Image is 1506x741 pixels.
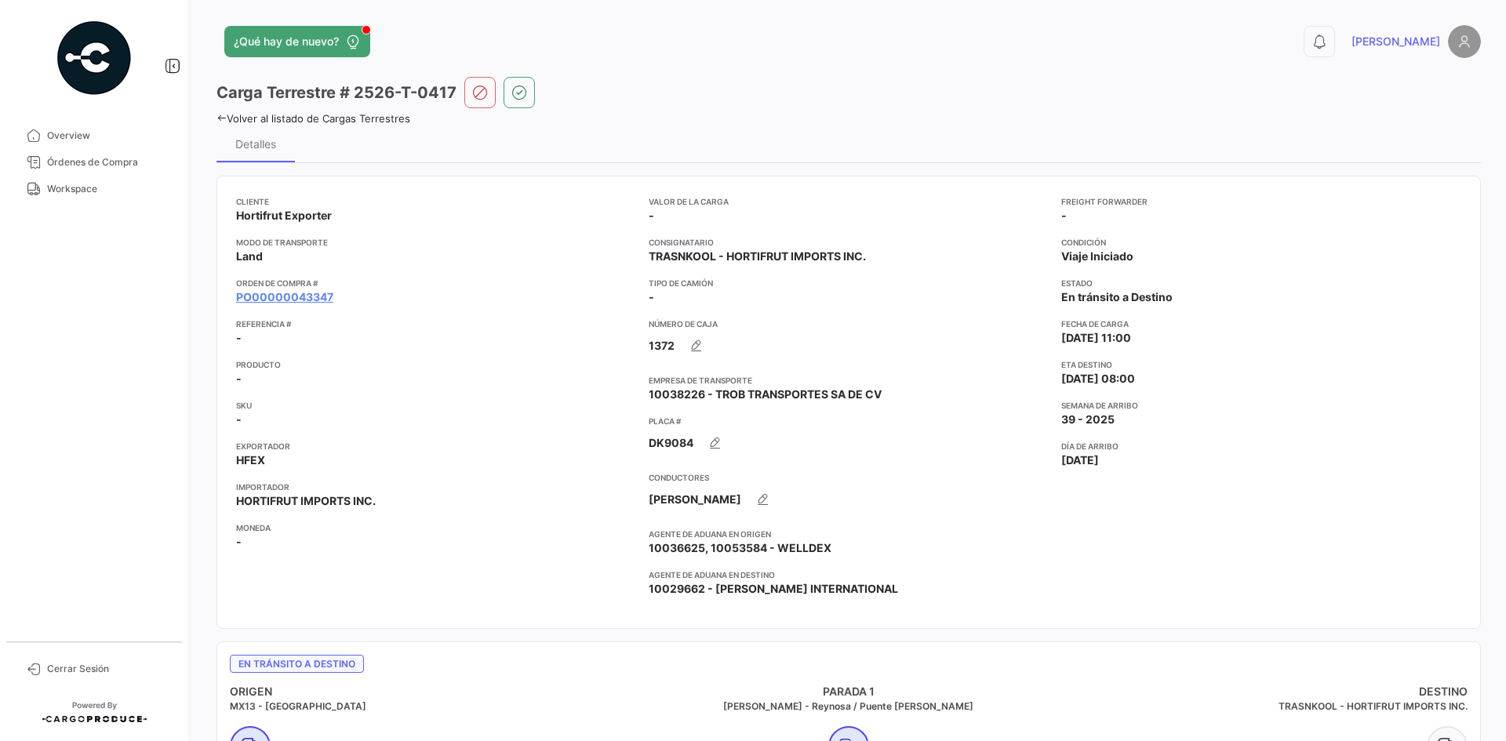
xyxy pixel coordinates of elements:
[1448,25,1481,58] img: placeholder-user.png
[1061,318,1461,330] app-card-info-title: Fecha de carga
[1351,34,1440,49] span: [PERSON_NAME]
[1055,699,1468,714] h5: TRASNKOOL - HORTIFRUT IMPORTS INC.
[1061,208,1067,223] span: -
[649,471,1049,484] app-card-info-title: Conductores
[649,387,882,402] span: 10038226 - TROB TRANSPORTES SA DE CV
[236,358,636,371] app-card-info-title: Producto
[236,277,636,289] app-card-info-title: Orden de Compra #
[216,112,410,125] a: Volver al listado de Cargas Terrestres
[1061,195,1461,208] app-card-info-title: Freight Forwarder
[236,521,636,534] app-card-info-title: Moneda
[47,155,169,169] span: Órdenes de Compra
[224,26,370,57] button: ¿Qué hay de nuevo?
[236,452,265,468] span: HFEX
[236,412,242,427] span: -
[13,176,176,202] a: Workspace
[649,195,1049,208] app-card-info-title: Valor de la Carga
[1061,440,1461,452] app-card-info-title: Día de Arribo
[230,684,642,699] h4: ORIGEN
[1061,371,1135,387] span: [DATE] 08:00
[649,208,654,223] span: -
[236,208,332,223] span: Hortifrut Exporter
[649,338,675,354] span: 1372
[236,371,242,387] span: -
[649,318,1049,330] app-card-info-title: Número de Caja
[649,415,1049,427] app-card-info-title: Placa #
[649,568,1049,581] app-card-info-title: Agente de Aduana en Destino
[216,82,457,104] h3: Carga Terrestre # 2526-T-0417
[236,330,242,346] span: -
[649,540,831,556] span: 10036625, 10053584 - WELLDEX
[230,699,642,714] h5: MX13 - [GEOGRAPHIC_DATA]
[236,289,333,305] a: PO00000043347
[649,289,654,305] span: -
[642,699,1055,714] h5: [PERSON_NAME] - Reynosa / Puente [PERSON_NAME]
[47,129,169,143] span: Overview
[1061,277,1461,289] app-card-info-title: Estado
[649,528,1049,540] app-card-info-title: Agente de Aduana en Origen
[1061,452,1099,468] span: [DATE]
[642,684,1055,699] h4: PARADA 1
[1453,688,1490,725] iframe: Intercom live chat
[649,249,866,264] span: TRASNKOOL - HORTIFRUT IMPORTS INC.
[234,34,339,49] span: ¿Qué hay de nuevo?
[236,493,376,509] span: HORTIFRUT IMPORTS INC.
[235,137,276,151] div: Detalles
[47,662,169,676] span: Cerrar Sesión
[649,435,693,451] span: DK9084
[649,374,1049,387] app-card-info-title: Empresa de Transporte
[236,195,636,208] app-card-info-title: Cliente
[236,249,263,264] span: Land
[1061,412,1115,427] span: 39 - 2025
[1061,289,1173,305] span: En tránsito a Destino
[1061,358,1461,371] app-card-info-title: ETA Destino
[1061,399,1461,412] app-card-info-title: Semana de Arribo
[230,655,364,673] span: En tránsito a Destino
[1055,684,1468,699] h4: DESTINO
[1061,236,1461,249] app-card-info-title: Condición
[649,277,1049,289] app-card-info-title: Tipo de Camión
[13,122,176,149] a: Overview
[1061,330,1131,346] span: [DATE] 11:00
[649,236,1049,249] app-card-info-title: Consignatario
[1061,249,1133,264] span: Viaje Iniciado
[649,492,741,507] span: [PERSON_NAME]
[55,19,133,97] img: powered-by.png
[236,318,636,330] app-card-info-title: Referencia #
[236,534,242,550] span: -
[236,440,636,452] app-card-info-title: Exportador
[649,581,898,597] span: 10029662 - [PERSON_NAME] INTERNATIONAL
[236,481,636,493] app-card-info-title: Importador
[236,236,636,249] app-card-info-title: Modo de Transporte
[236,399,636,412] app-card-info-title: SKU
[47,182,169,196] span: Workspace
[13,149,176,176] a: Órdenes de Compra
